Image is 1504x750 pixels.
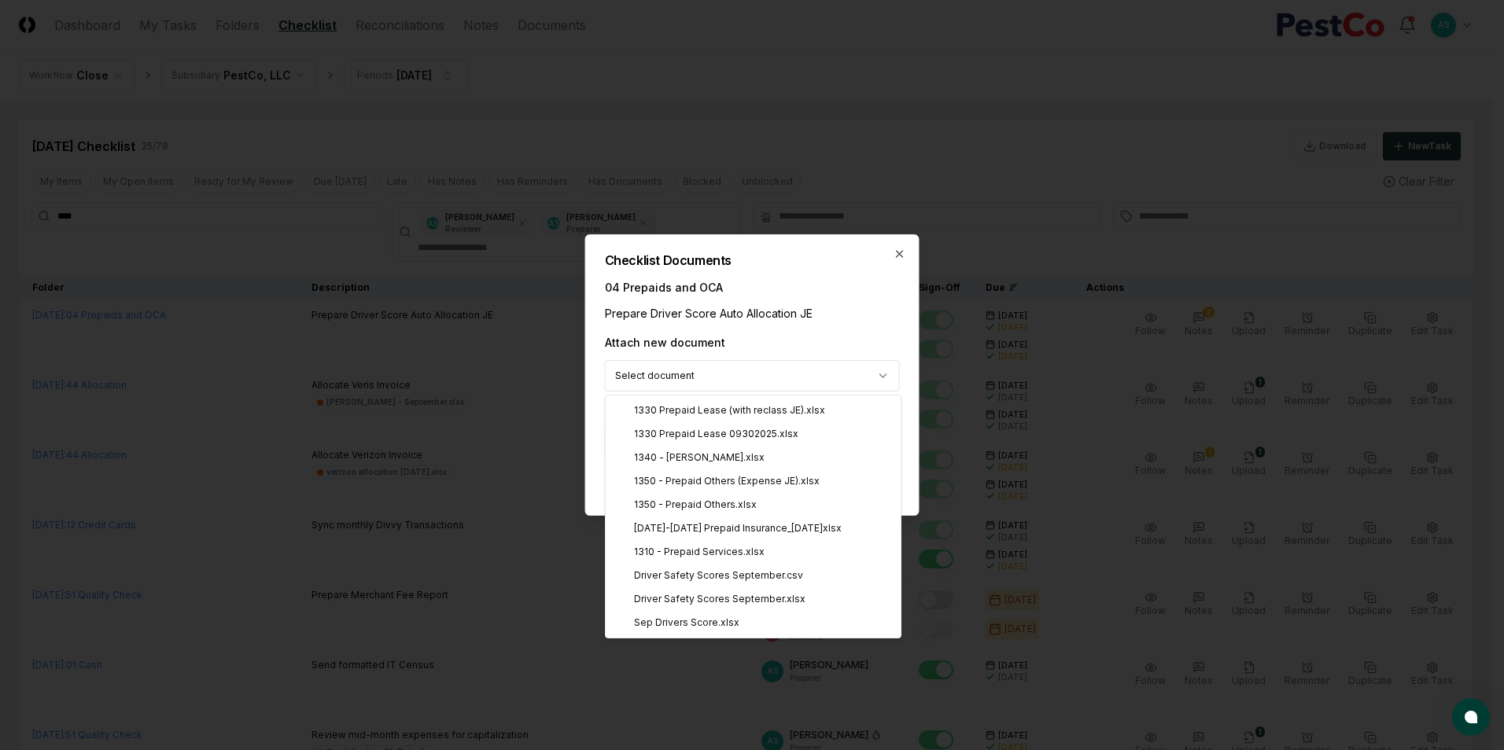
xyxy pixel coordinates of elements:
span: 1340 - [PERSON_NAME].xlsx [634,450,765,465]
span: [DATE]-[DATE] Prepaid Insurance_[DATE]xlsx [634,521,842,535]
span: 1350 - Prepaid Others.xlsx [634,498,757,512]
span: 1330 Prepaid Lease (with reclass JE).xlsx [634,403,825,417]
span: Driver Safety Scores September.csv [634,568,803,583]
span: Driver Safety Scores September.xlsx [634,592,805,606]
span: Sep Drivers Score.xlsx [634,616,739,630]
span: 1350 - Prepaid Others (Expense JE).xlsx [634,474,820,488]
span: 1330 Prepaid Lease 09302025.xlsx [634,427,798,441]
span: 1310 - Prepaid Services.xlsx [634,545,765,559]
